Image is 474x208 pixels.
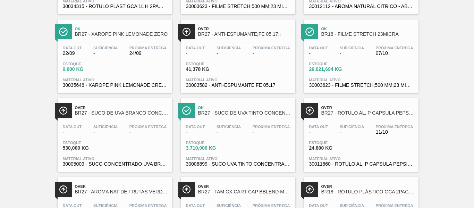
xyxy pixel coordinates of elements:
span: 24,800 KG [309,145,358,151]
span: Over [75,106,169,110]
span: Material ativo [63,78,167,82]
span: BR27 - ANTI-ESPUMANTE;FE 05.17;; [198,32,292,37]
span: Estoque [63,62,111,66]
span: Material ativo [309,78,413,82]
span: Próxima Entrega [376,203,413,208]
span: Material ativo [186,157,290,161]
span: BR18 - RÓTULO PLÁSTICO GCA 2PACK1L H [321,189,415,194]
span: BR18 - FILME STRETCH 23MICRA [321,32,415,37]
span: Próxima Entrega [253,46,290,50]
span: Suficiência [93,203,118,208]
span: 30035646 - XAROPE PINK LEMONADE CREPUSCULO [63,83,167,88]
span: 0,000 KG [63,67,111,72]
span: Ok [321,27,415,31]
span: - [340,51,364,56]
span: 30011860 - ROTULO AL. P CAPSULA PEPSI BLACK [309,161,413,167]
span: Data out [63,125,82,129]
span: - [129,130,167,135]
span: Suficiência [340,125,364,129]
span: Ok [75,27,169,31]
span: Over [198,184,292,189]
span: 30034315 - ROTULO PLAST GCA 1L H 2PACK1L S CL NIV25 [63,4,167,9]
span: BR27 - TAM CX CART CAP BBLEND MARACUJA E MANGA [198,189,292,194]
span: Suficiência [93,46,118,50]
span: 30003582 - ANTI-ESPUMANTE FE 05.17 [186,83,290,88]
span: - [93,130,118,135]
span: Data out [309,46,328,50]
span: Material ativo [309,157,413,161]
span: Data out [309,125,328,129]
span: Material ativo [63,157,167,161]
span: BR27 - SUCO DE UVA BRANCO CONC. 68 BRIX [75,110,169,116]
span: 30012112 - AROMA NATURAL CITRICO - ABI211645F [309,4,413,9]
span: - [309,51,328,56]
span: - [63,130,82,135]
span: - [217,130,241,135]
span: 41,378 KG [186,67,235,72]
span: 24/09 [129,51,167,56]
span: 30005009 - SUCO CONCENTRADO UVA BRANCA 68B [63,161,167,167]
span: Data out [63,203,82,208]
span: Suficiência [217,46,241,50]
span: Material ativo [186,78,290,82]
img: Ícone [59,27,68,36]
img: Ícone [305,185,314,194]
span: Estoque [309,141,358,145]
span: Próxima Entrega [129,46,167,50]
span: Próxima Entrega [129,125,167,129]
span: - [186,130,205,135]
span: - [93,51,118,56]
span: 26.021,694 KG [309,67,358,72]
span: Over [321,184,415,189]
img: Ícone [305,106,314,115]
span: Data out [63,46,82,50]
span: 07/10 [376,51,413,56]
span: - [253,51,290,56]
span: Próxima Entrega [376,46,413,50]
span: Próxima Entrega [253,125,290,129]
a: ÍconeOverBR27 - ROTULO AL. P CAPSULA PEPSI BLACKData out-Suficiência-Próxima Entrega11/10Estoque2... [299,93,422,172]
span: Over [198,27,292,31]
span: Over [321,106,415,110]
span: Estoque [186,141,235,145]
img: Ícone [182,27,191,36]
span: 22/09 [63,51,82,56]
span: BR27 - SUCO DE UVA TINTO CONCENTRADO [198,110,292,116]
span: Suficiência [340,203,364,208]
span: Data out [309,203,328,208]
span: BR27 - ROTULO AL. P CAPSULA PEPSI BLACK [321,110,415,116]
span: Suficiência [340,46,364,50]
span: Estoque [186,62,235,66]
img: Ícone [59,106,68,115]
span: - [186,51,205,56]
img: Ícone [182,106,191,115]
span: Suficiência [217,203,241,208]
span: BR27 - AROMA NAT DE FRUTAS VERDES -ABI221664F [75,189,169,194]
span: - [253,130,290,135]
a: ÍconeOverBR27 - SUCO DE UVA BRANCO CONC. 68 BRIXData out-Suficiência-Próxima Entrega-Estoque530,0... [52,93,176,172]
span: - [217,51,241,56]
img: Ícone [305,27,314,36]
span: 11/10 [376,130,413,135]
a: ÍconeOkBR27 - XAROPE PINK LEMONADE ZEROData out22/09Suficiência-Próxima Entrega24/09Estoque0,000 ... [52,14,176,93]
a: ÍconeOverBR27 - ANTI-ESPUMANTE;FE 05.17;;Data out-Suficiência-Próxima Entrega-Estoque41,378 KGMat... [176,14,299,93]
a: ÍconeOkBR18 - FILME STRETCH 23MICRAData out-Suficiência-Próxima Entrega07/10Estoque26.021,694 KGM... [299,14,422,93]
span: Próxima Entrega [129,203,167,208]
span: Estoque [309,62,358,66]
span: Próxima Entrega [253,203,290,208]
span: Ok [198,106,292,110]
span: 3.710,000 KG [186,145,235,151]
span: Estoque [63,141,111,145]
span: Suficiência [93,125,118,129]
span: 30003623 - FILME STRETCH;500 MM;23 MICRA;;HISTRETCH [186,4,290,9]
span: BR27 - XAROPE PINK LEMONADE ZERO [75,32,169,37]
span: - [340,130,364,135]
span: Próxima Entrega [376,125,413,129]
span: - [309,130,328,135]
img: Ícone [182,185,191,194]
span: 30003623 - FILME STRETCH;500 MM;23 MICRA;;HISTRETCH [309,83,413,88]
span: 30008899 - SUCO UVA TINTO CONCENTRADO TAMBOR 265KG [186,161,290,167]
span: 530,000 KG [63,145,111,151]
span: Suficiência [217,125,241,129]
img: Ícone [59,185,68,194]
